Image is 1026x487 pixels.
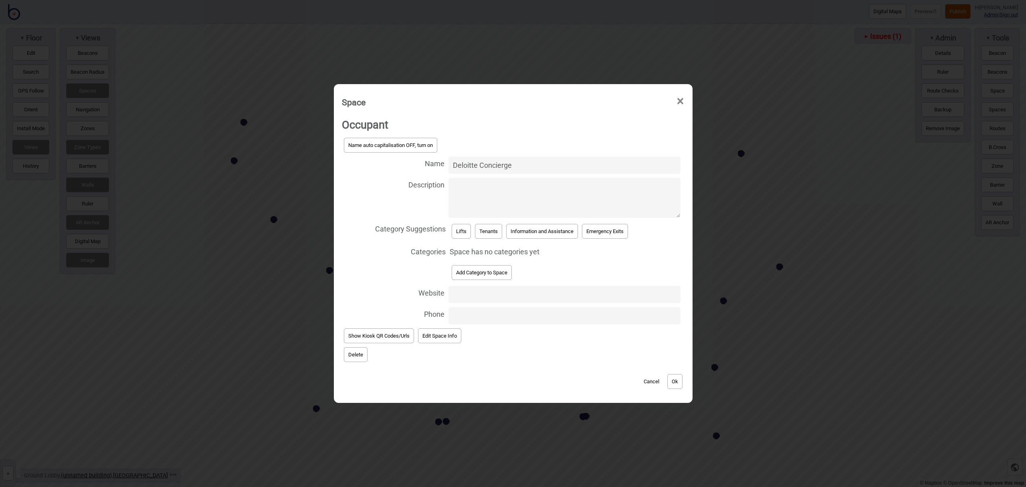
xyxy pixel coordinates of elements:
[342,176,445,192] span: Description
[342,114,685,136] h2: Occupant
[506,224,578,239] button: Information and Assistance
[475,224,502,239] button: Tenants
[640,374,663,389] button: Cancel
[448,307,680,324] input: Phone
[344,328,414,343] button: Show Kiosk QR Codes/Urls
[452,224,471,239] button: Lifts
[342,155,445,171] span: Name
[342,243,446,259] span: Categories
[342,220,446,236] span: Category Suggestions
[344,138,437,153] button: Name auto capitalisation OFF, turn on
[448,178,680,218] textarea: Description
[448,157,680,174] input: Name
[342,284,445,300] span: Website
[676,88,685,115] span: ×
[452,265,512,280] button: Add Category to Space
[342,305,445,322] span: Phone
[344,347,368,362] button: Delete
[418,328,461,343] button: Edit Space Info
[667,374,683,389] button: Ok
[448,286,680,303] input: Website
[582,224,628,239] button: Emergency Exits
[450,245,681,259] div: Space has no categories yet
[342,94,366,111] div: Space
